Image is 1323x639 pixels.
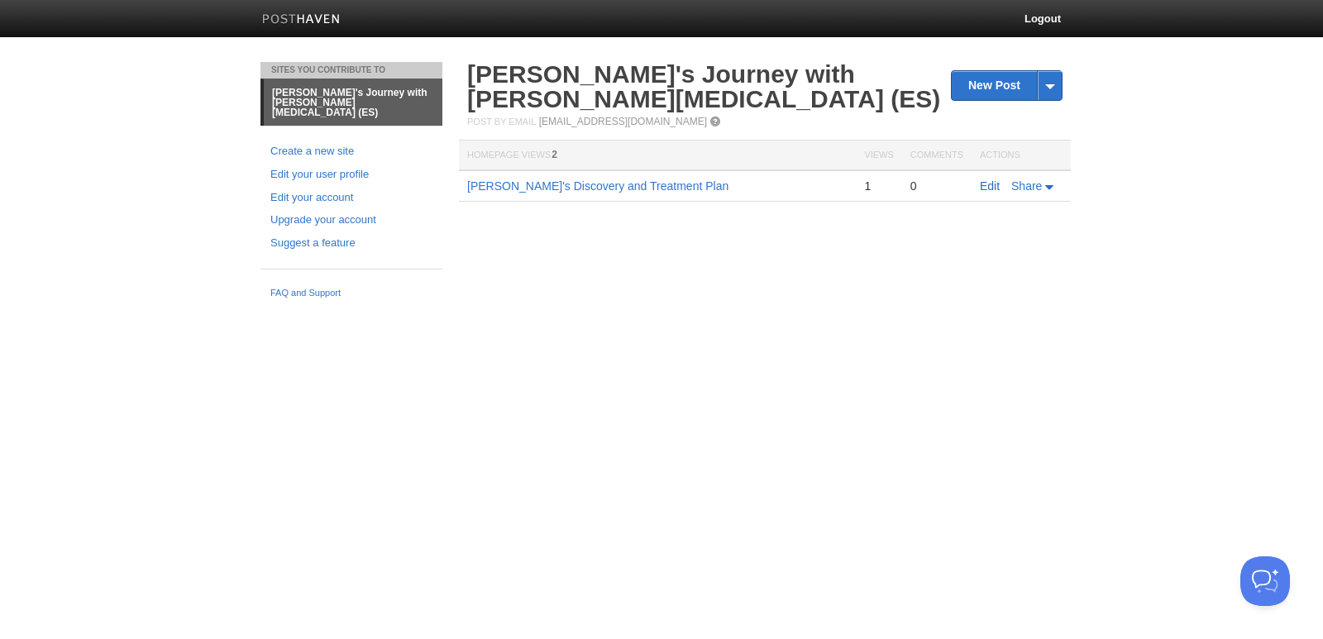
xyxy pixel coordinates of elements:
a: [PERSON_NAME]'s Journey with [PERSON_NAME][MEDICAL_DATA] (ES) [467,60,940,112]
a: [PERSON_NAME]'s Discovery and Treatment Plan [467,179,728,193]
iframe: Help Scout Beacon - Open [1240,556,1290,606]
span: 2 [552,149,557,160]
a: Suggest a feature [270,235,432,252]
img: Posthaven-bar [262,14,341,26]
a: Edit your account [270,189,432,207]
a: [EMAIL_ADDRESS][DOMAIN_NAME] [539,116,707,127]
th: Comments [902,141,972,171]
a: Edit your user profile [270,166,432,184]
th: Actions [972,141,1071,171]
span: Share [1011,179,1042,193]
div: 0 [910,179,963,193]
li: Sites You Contribute To [260,62,442,79]
span: Post by Email [467,117,536,126]
th: Views [856,141,901,171]
a: Edit [980,179,1000,193]
div: 1 [864,179,893,193]
a: [PERSON_NAME]'s Journey with [PERSON_NAME][MEDICAL_DATA] (ES) [264,79,442,126]
a: Upgrade your account [270,212,432,229]
a: Create a new site [270,143,432,160]
a: New Post [952,71,1062,100]
th: Homepage Views [459,141,856,171]
a: FAQ and Support [270,286,432,301]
